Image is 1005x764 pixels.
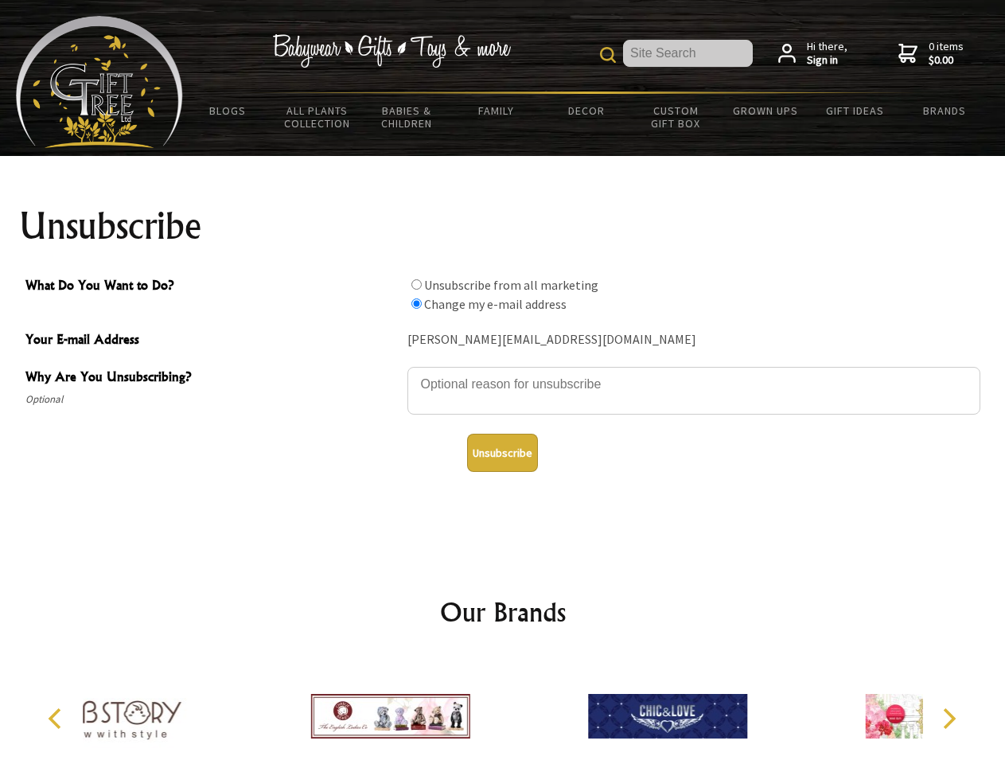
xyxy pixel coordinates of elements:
a: Babies & Children [362,94,452,140]
a: All Plants Collection [273,94,363,140]
input: What Do You Want to Do? [411,279,422,290]
img: Babywear - Gifts - Toys & more [272,34,511,68]
span: What Do You Want to Do? [25,275,399,298]
input: What Do You Want to Do? [411,298,422,309]
div: [PERSON_NAME][EMAIL_ADDRESS][DOMAIN_NAME] [407,328,980,353]
button: Next [931,701,966,736]
a: Brands [900,94,990,127]
h1: Unsubscribe [19,207,987,245]
h2: Our Brands [32,593,974,631]
a: Family [452,94,542,127]
strong: Sign in [807,53,847,68]
label: Unsubscribe from all marketing [424,277,598,293]
span: 0 items [929,39,964,68]
a: Hi there,Sign in [778,40,847,68]
a: Decor [541,94,631,127]
img: product search [600,47,616,63]
textarea: Why Are You Unsubscribing? [407,367,980,415]
span: Why Are You Unsubscribing? [25,367,399,390]
span: Hi there, [807,40,847,68]
span: Optional [25,390,399,409]
button: Unsubscribe [467,434,538,472]
button: Previous [40,701,75,736]
a: BLOGS [183,94,273,127]
strong: $0.00 [929,53,964,68]
a: Gift Ideas [810,94,900,127]
span: Your E-mail Address [25,329,399,353]
input: Site Search [623,40,753,67]
img: Babyware - Gifts - Toys and more... [16,16,183,148]
label: Change my e-mail address [424,296,567,312]
a: Grown Ups [720,94,810,127]
a: Custom Gift Box [631,94,721,140]
a: 0 items$0.00 [898,40,964,68]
